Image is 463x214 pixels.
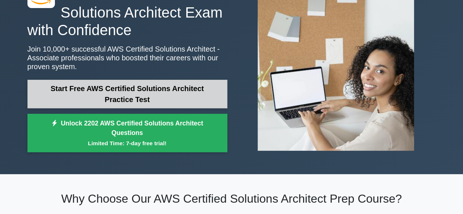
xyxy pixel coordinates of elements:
a: Start Free AWS Certified Solutions Architect Practice Test [27,80,227,108]
small: Limited Time: 7-day free trial! [37,139,218,147]
p: Join 10,000+ successful AWS Certified Solutions Architect - Associate professionals who boosted t... [27,45,227,71]
a: Unlock 2202 AWS Certified Solutions Architect QuestionsLimited Time: 7-day free trial! [27,114,227,153]
h2: Why Choose Our AWS Certified Solutions Architect Prep Course? [27,192,436,206]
